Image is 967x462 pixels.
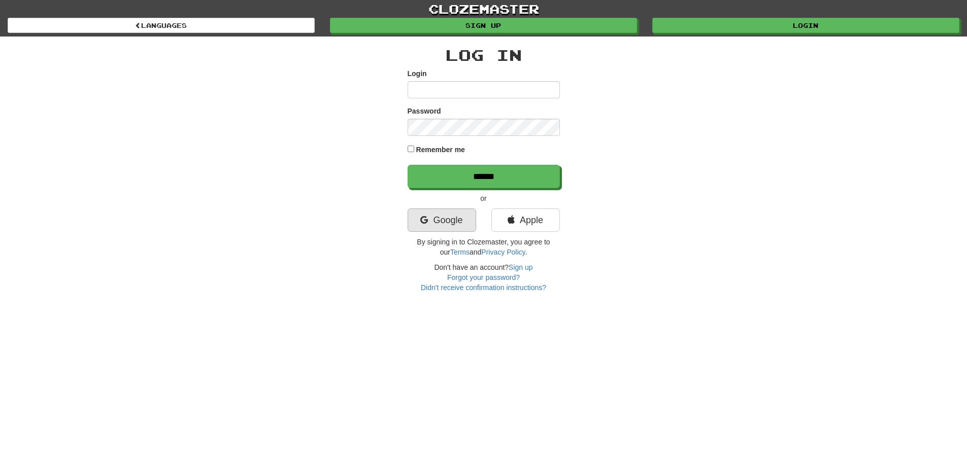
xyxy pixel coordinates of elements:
[509,263,532,271] a: Sign up
[652,18,959,33] a: Login
[408,193,560,203] p: or
[330,18,637,33] a: Sign up
[481,248,525,256] a: Privacy Policy
[416,145,465,155] label: Remember me
[408,208,476,232] a: Google
[408,47,560,63] h2: Log In
[408,262,560,293] div: Don't have an account?
[447,273,520,281] a: Forgot your password?
[491,208,560,232] a: Apple
[450,248,470,256] a: Terms
[408,237,560,257] p: By signing in to Clozemaster, you agree to our and .
[421,283,546,292] a: Didn't receive confirmation instructions?
[8,18,315,33] a: Languages
[408,106,441,116] label: Password
[408,68,427,79] label: Login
